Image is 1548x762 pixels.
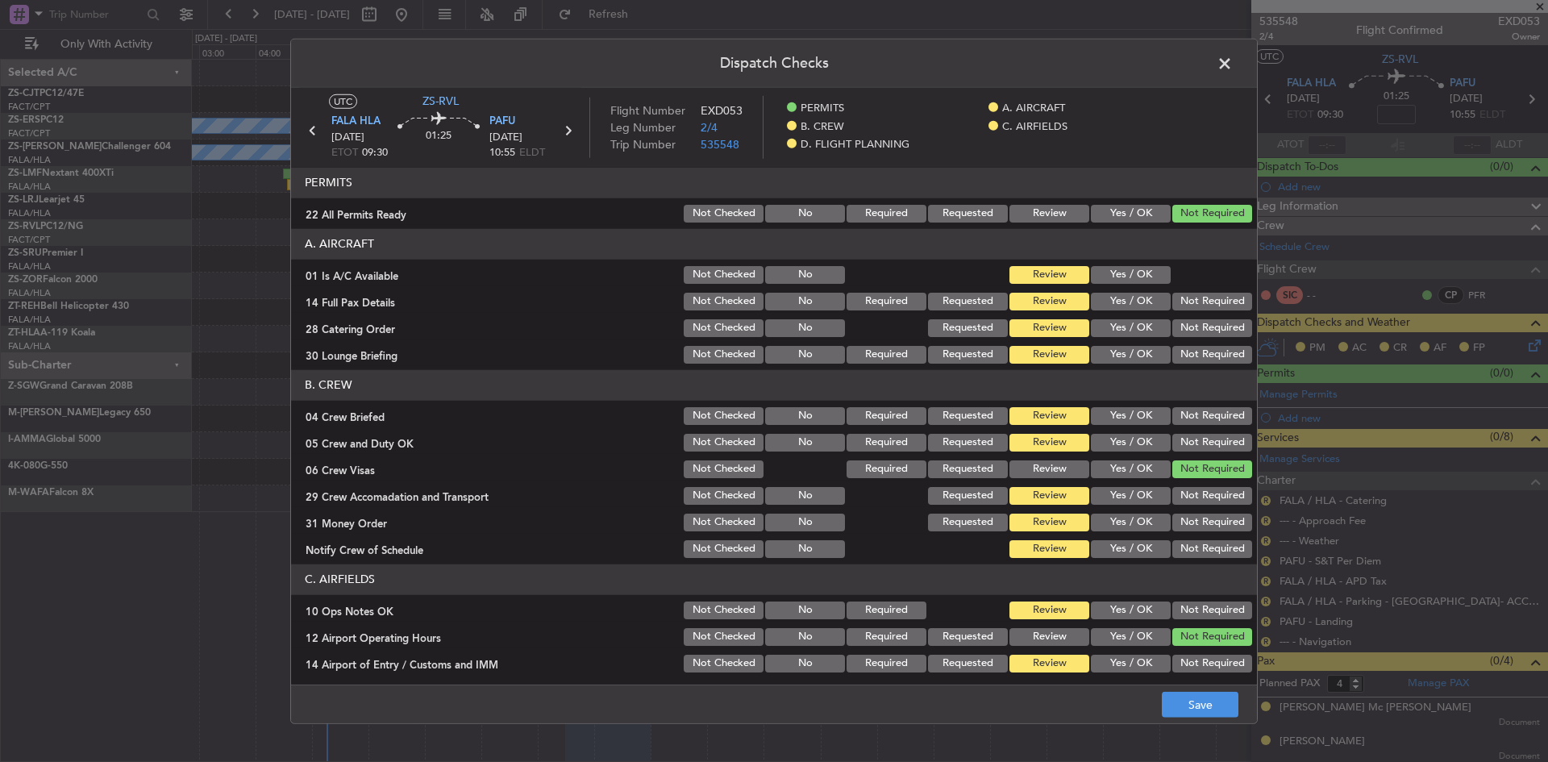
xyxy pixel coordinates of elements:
[1172,487,1252,505] button: Not Required
[1172,205,1252,223] button: Not Required
[1172,602,1252,619] button: Not Required
[1172,434,1252,452] button: Not Required
[1172,319,1252,337] button: Not Required
[291,39,1257,87] header: Dispatch Checks
[1172,540,1252,558] button: Not Required
[1172,460,1252,478] button: Not Required
[1172,407,1252,425] button: Not Required
[1172,628,1252,646] button: Not Required
[1172,655,1252,672] button: Not Required
[1172,293,1252,310] button: Not Required
[1172,346,1252,364] button: Not Required
[1172,514,1252,531] button: Not Required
